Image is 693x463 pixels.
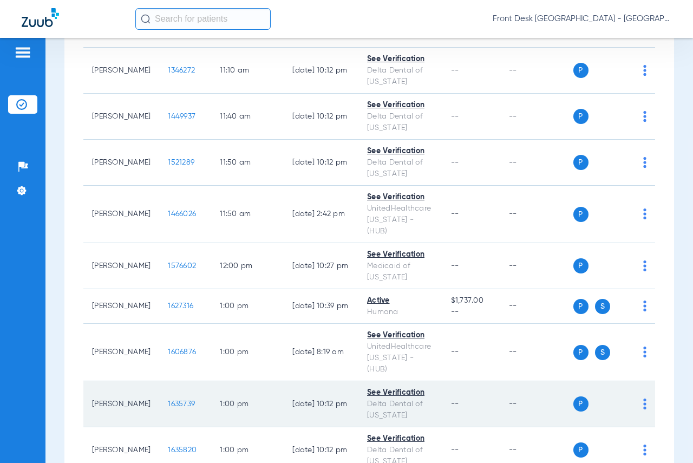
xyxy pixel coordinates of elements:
[500,243,573,289] td: --
[211,243,284,289] td: 12:00 PM
[83,140,159,186] td: [PERSON_NAME]
[367,203,434,237] div: UnitedHealthcare [US_STATE] - (HUB)
[168,67,195,74] span: 1346272
[168,348,196,356] span: 1606876
[284,48,358,94] td: [DATE] 10:12 PM
[211,140,284,186] td: 11:50 AM
[284,289,358,324] td: [DATE] 10:39 PM
[573,207,589,222] span: P
[284,186,358,243] td: [DATE] 2:42 PM
[367,146,434,157] div: See Verification
[500,381,573,427] td: --
[135,8,271,30] input: Search for patients
[643,111,646,122] img: group-dot-blue.svg
[451,446,459,454] span: --
[451,295,492,307] span: $1,737.00
[168,210,196,218] span: 1466026
[141,14,151,24] img: Search Icon
[643,399,646,409] img: group-dot-blue.svg
[451,159,459,166] span: --
[211,94,284,140] td: 11:40 AM
[14,46,31,59] img: hamburger-icon
[83,94,159,140] td: [PERSON_NAME]
[168,400,195,408] span: 1635739
[83,324,159,381] td: [PERSON_NAME]
[573,396,589,412] span: P
[284,381,358,427] td: [DATE] 10:12 PM
[168,262,196,270] span: 1576602
[168,113,195,120] span: 1449937
[83,243,159,289] td: [PERSON_NAME]
[451,400,459,408] span: --
[211,48,284,94] td: 11:10 AM
[643,208,646,219] img: group-dot-blue.svg
[367,65,434,88] div: Delta Dental of [US_STATE]
[451,113,459,120] span: --
[367,249,434,260] div: See Verification
[500,48,573,94] td: --
[284,140,358,186] td: [DATE] 10:12 PM
[168,302,193,310] span: 1627316
[595,345,610,360] span: S
[367,295,434,307] div: Active
[367,54,434,65] div: See Verification
[573,63,589,78] span: P
[83,289,159,324] td: [PERSON_NAME]
[643,347,646,357] img: group-dot-blue.svg
[367,260,434,283] div: Medicaid of [US_STATE]
[284,94,358,140] td: [DATE] 10:12 PM
[643,65,646,76] img: group-dot-blue.svg
[573,299,589,314] span: P
[211,289,284,324] td: 1:00 PM
[367,330,434,341] div: See Verification
[211,324,284,381] td: 1:00 PM
[211,381,284,427] td: 1:00 PM
[493,14,671,24] span: Front Desk [GEOGRAPHIC_DATA] - [GEOGRAPHIC_DATA] | My Community Dental Centers
[500,186,573,243] td: --
[451,67,459,74] span: --
[573,442,589,458] span: P
[367,307,434,318] div: Humana
[573,155,589,170] span: P
[451,307,492,318] span: --
[643,260,646,271] img: group-dot-blue.svg
[284,324,358,381] td: [DATE] 8:19 AM
[500,289,573,324] td: --
[451,210,459,218] span: --
[367,399,434,421] div: Delta Dental of [US_STATE]
[573,109,589,124] span: P
[451,348,459,356] span: --
[168,446,197,454] span: 1635820
[639,411,693,463] iframe: Chat Widget
[367,100,434,111] div: See Verification
[168,159,194,166] span: 1521289
[83,186,159,243] td: [PERSON_NAME]
[367,157,434,180] div: Delta Dental of [US_STATE]
[500,94,573,140] td: --
[500,140,573,186] td: --
[367,111,434,134] div: Delta Dental of [US_STATE]
[367,341,434,375] div: UnitedHealthcare [US_STATE] - (HUB)
[451,262,459,270] span: --
[284,243,358,289] td: [DATE] 10:27 PM
[573,258,589,273] span: P
[643,301,646,311] img: group-dot-blue.svg
[367,433,434,445] div: See Verification
[367,192,434,203] div: See Verification
[643,157,646,168] img: group-dot-blue.svg
[595,299,610,314] span: S
[367,387,434,399] div: See Verification
[83,381,159,427] td: [PERSON_NAME]
[500,324,573,381] td: --
[22,8,59,27] img: Zuub Logo
[83,48,159,94] td: [PERSON_NAME]
[573,345,589,360] span: P
[211,186,284,243] td: 11:50 AM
